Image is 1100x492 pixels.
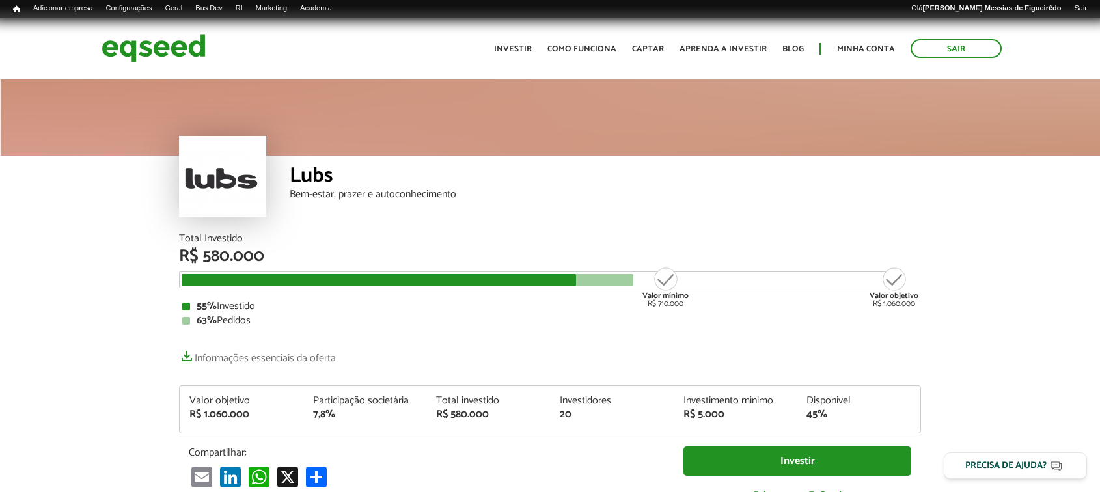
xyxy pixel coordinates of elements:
[905,3,1067,14] a: Olá[PERSON_NAME] Messias de Figueirêdo
[189,409,294,420] div: R$ 1.060.000
[436,396,540,406] div: Total investido
[217,465,243,487] a: LinkedIn
[1067,3,1093,14] a: Sair
[642,290,689,302] strong: Valor mínimo
[182,316,918,326] div: Pedidos
[189,446,664,459] p: Compartilhar:
[782,45,804,53] a: Blog
[13,5,20,14] span: Início
[922,4,1061,12] strong: [PERSON_NAME] Messias de Figueirêdo
[275,465,301,487] a: X
[911,39,1002,58] a: Sair
[870,290,918,302] strong: Valor objetivo
[313,396,417,406] div: Participação societária
[560,396,664,406] div: Investidores
[290,165,921,189] div: Lubs
[197,297,217,315] strong: 55%
[189,465,215,487] a: Email
[189,3,229,14] a: Bus Dev
[632,45,664,53] a: Captar
[641,266,690,308] div: R$ 710.000
[179,346,336,364] a: Informações essenciais da oferta
[229,3,249,14] a: RI
[547,45,616,53] a: Como funciona
[27,3,100,14] a: Adicionar empresa
[680,45,767,53] a: Aprenda a investir
[683,446,911,476] a: Investir
[158,3,189,14] a: Geral
[102,31,206,66] img: EqSeed
[494,45,532,53] a: Investir
[197,312,217,329] strong: 63%
[294,3,338,14] a: Academia
[806,409,911,420] div: 45%
[182,301,918,312] div: Investido
[303,465,329,487] a: Compartilhar
[837,45,895,53] a: Minha conta
[683,396,788,406] div: Investimento mínimo
[560,409,664,420] div: 20
[100,3,159,14] a: Configurações
[189,396,294,406] div: Valor objetivo
[870,266,918,308] div: R$ 1.060.000
[313,409,417,420] div: 7,8%
[683,409,788,420] div: R$ 5.000
[7,3,27,16] a: Início
[179,234,921,244] div: Total Investido
[249,3,294,14] a: Marketing
[290,189,921,200] div: Bem-estar, prazer e autoconhecimento
[179,248,921,265] div: R$ 580.000
[436,409,540,420] div: R$ 580.000
[806,396,911,406] div: Disponível
[246,465,272,487] a: WhatsApp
